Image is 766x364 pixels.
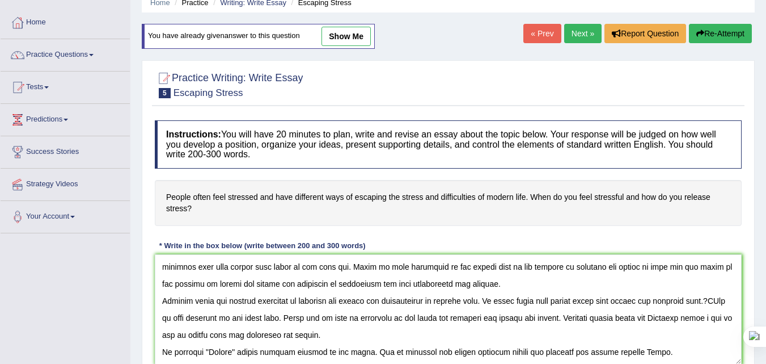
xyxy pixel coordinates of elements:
button: Report Question [604,24,686,43]
a: Home [1,7,130,35]
a: Tests [1,72,130,100]
span: 5 [159,88,171,98]
a: Strategy Videos [1,169,130,197]
a: Success Stories [1,136,130,165]
div: You have already given answer to this question [142,24,375,49]
small: Escaping Stress [173,87,243,98]
a: « Prev [523,24,561,43]
a: Your Account [1,201,130,229]
a: Predictions [1,104,130,132]
h4: People often feel stressed and have different ways of escaping the stress and difficulties of mod... [155,180,742,226]
a: Practice Questions [1,39,130,68]
button: Re-Attempt [689,24,752,43]
div: * Write in the box below (write between 200 and 300 words) [155,240,370,251]
a: show me [321,27,371,46]
h4: You will have 20 minutes to plan, write and revise an essay about the topic below. Your response ... [155,120,742,169]
a: Next » [564,24,602,43]
b: Instructions: [166,129,221,139]
h2: Practice Writing: Write Essay [155,70,303,98]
